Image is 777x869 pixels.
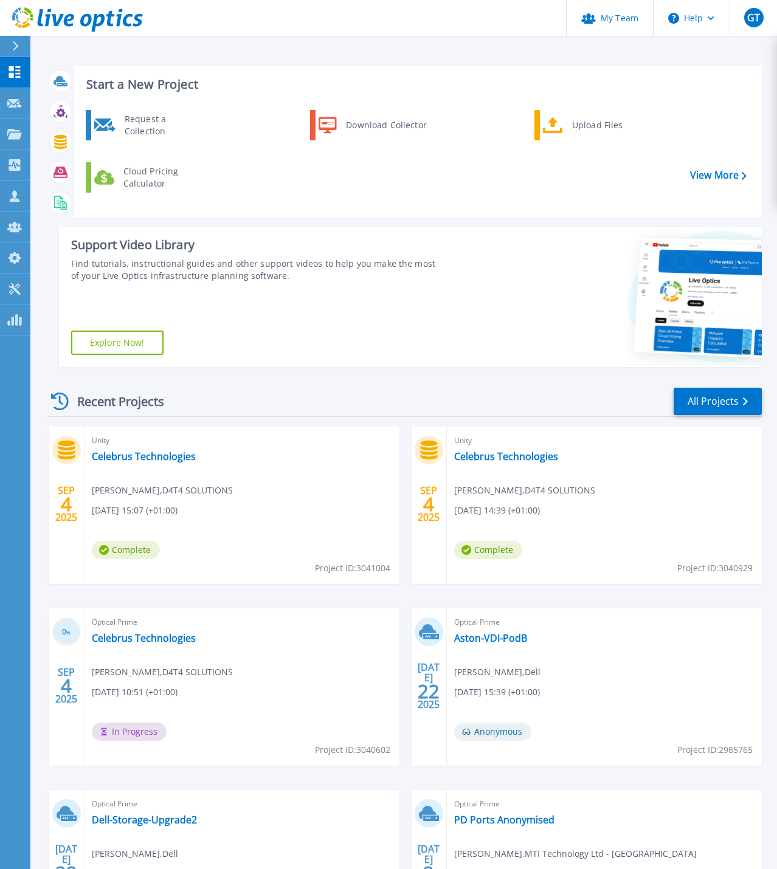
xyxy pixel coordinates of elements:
[92,450,196,462] a: Celebrus Technologies
[315,562,390,575] span: Project ID: 3041004
[92,685,178,699] span: [DATE] 10:51 (+01:00)
[677,743,753,757] span: Project ID: 2985765
[454,434,755,447] span: Unity
[92,434,392,447] span: Unity
[92,665,233,679] span: [PERSON_NAME] , D4T4 SOLUTIONS
[674,388,762,415] a: All Projects
[71,237,437,253] div: Support Video Library
[86,162,210,193] a: Cloud Pricing Calculator
[61,499,72,509] span: 4
[92,797,392,811] span: Optical Prime
[119,113,207,137] div: Request a Collection
[747,13,760,22] span: GT
[454,723,531,741] span: Anonymous
[71,258,437,282] div: Find tutorials, instructional guides and other support videos to help you make the most of your L...
[454,847,697,860] span: [PERSON_NAME] , MTI Technology Ltd - [GEOGRAPHIC_DATA]
[92,847,178,860] span: [PERSON_NAME] , Dell
[117,165,207,190] div: Cloud Pricing Calculator
[92,484,233,497] span: [PERSON_NAME] , D4T4 SOLUTIONS
[454,541,522,559] span: Complete
[86,110,210,140] a: Request a Collection
[454,685,540,699] span: [DATE] 15:39 (+01:00)
[417,664,440,708] div: [DATE] 2025
[454,632,527,644] a: Aston-VDI-PodB
[92,504,178,517] span: [DATE] 15:07 (+01:00)
[92,616,392,629] span: Optical Prime
[92,814,197,826] a: Dell-Storage-Upgrade2
[66,629,71,636] span: %
[677,562,753,575] span: Project ID: 3040929
[454,450,558,462] a: Celebrus Technologies
[454,504,540,517] span: [DATE] 14:39 (+01:00)
[418,686,440,696] span: 22
[71,331,164,355] a: Explore Now!
[92,632,196,644] a: Celebrus Technologies
[92,723,167,741] span: In Progress
[310,110,435,140] a: Download Collector
[454,616,755,629] span: Optical Prime
[55,482,78,526] div: SEP 2025
[61,681,72,691] span: 4
[47,386,181,416] div: Recent Projects
[55,664,78,708] div: SEP 2025
[315,743,390,757] span: Project ID: 3040602
[454,797,755,811] span: Optical Prime
[86,78,746,91] h3: Start a New Project
[566,113,656,137] div: Upload Files
[454,665,540,679] span: [PERSON_NAME] , Dell
[52,625,81,639] h3: 0
[92,541,160,559] span: Complete
[417,482,440,526] div: SEP 2025
[454,814,554,826] a: PD Ports Anonymised
[423,499,434,509] span: 4
[340,113,432,137] div: Download Collector
[534,110,659,140] a: Upload Files
[690,170,747,181] a: View More
[454,484,595,497] span: [PERSON_NAME] , D4T4 SOLUTIONS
